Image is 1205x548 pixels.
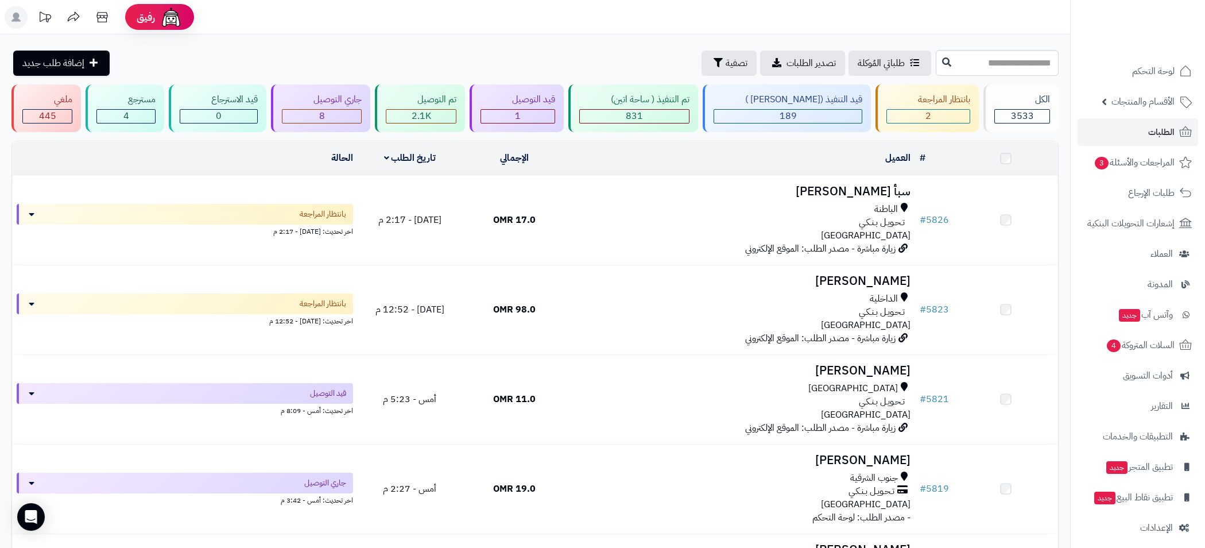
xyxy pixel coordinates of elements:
[821,497,910,511] span: [GEOGRAPHIC_DATA]
[1078,331,1198,359] a: السلات المتروكة4
[269,84,373,132] a: جاري التوصيل 8
[22,56,84,70] span: إضافة طلب جديد
[515,109,521,123] span: 1
[1011,109,1034,123] span: 3533
[1078,423,1198,450] a: التطبيقات والخدمات
[850,472,898,485] span: جنوب الشرقية
[1087,215,1175,231] span: إشعارات التحويلات البنكية
[726,56,747,70] span: تصفية
[160,6,183,29] img: ai-face.png
[383,482,436,496] span: أمس - 2:27 م
[745,242,896,256] span: زيارة مباشرة - مصدر الطلب: الموقع الإلكتروني
[1094,492,1115,504] span: جديد
[1078,210,1198,237] a: إشعارات التحويلات البنكية
[17,404,353,416] div: اخر تحديث: أمس - 8:09 م
[1078,301,1198,329] a: وآتس آبجديد
[920,392,949,406] a: #5821
[700,84,873,132] a: قيد التنفيذ ([PERSON_NAME] ) 189
[500,151,529,165] a: الإجمالي
[17,314,353,326] div: اخر تحديث: [DATE] - 12:52 م
[714,93,862,106] div: قيد التنفيذ ([PERSON_NAME] )
[1119,309,1140,322] span: جديد
[808,382,898,395] span: [GEOGRAPHIC_DATA]
[9,84,83,132] a: ملغي 445
[920,303,926,317] span: #
[885,151,910,165] a: العميل
[97,110,155,123] div: 4
[702,51,757,76] button: تصفية
[386,93,456,106] div: تم التوصيل
[1106,461,1127,474] span: جديد
[300,298,346,310] span: بانتظار المراجعة
[375,303,444,317] span: [DATE] - 12:52 م
[821,408,910,422] span: [GEOGRAPHIC_DATA]
[994,93,1050,106] div: الكل
[304,477,346,489] span: جاري التوصيل
[384,151,436,165] a: تاريخ الطلب
[493,482,536,496] span: 19.0 OMR
[493,392,536,406] span: 11.0 OMR
[1093,489,1173,505] span: تطبيق نقاط البيع
[1111,94,1175,110] span: الأقسام والمنتجات
[1107,339,1121,353] span: 4
[300,209,346,220] span: بانتظار المراجعة
[925,109,931,123] span: 2
[1118,307,1173,323] span: وآتس آب
[1078,118,1198,146] a: الطلبات
[17,503,45,531] div: Open Intercom Messenger
[1148,276,1173,292] span: المدونة
[412,109,431,123] span: 2.1K
[920,151,925,165] a: #
[1150,246,1173,262] span: العملاء
[1105,459,1173,475] span: تطبيق المتجر
[180,110,257,123] div: 0
[1078,271,1198,298] a: المدونة
[481,110,555,123] div: 1
[378,213,441,227] span: [DATE] - 2:17 م
[920,213,949,227] a: #5826
[282,93,362,106] div: جاري التوصيل
[1078,57,1198,85] a: لوحة التحكم
[566,84,700,132] a: تم التنفيذ ( ساحة اتين) 831
[166,84,269,132] a: قيد الاسترجاع 0
[571,185,910,198] h3: سبأ [PERSON_NAME]
[714,110,862,123] div: 189
[981,84,1061,132] a: الكل3533
[567,445,915,534] td: - مصدر الطلب: لوحة التحكم
[123,109,129,123] span: 4
[920,392,926,406] span: #
[821,318,910,332] span: [GEOGRAPHIC_DATA]
[30,6,59,32] a: تحديثات المنصة
[571,275,910,288] h3: [PERSON_NAME]
[481,93,555,106] div: قيد التوصيل
[1132,63,1175,79] span: لوحة التحكم
[859,395,905,408] span: تـحـويـل بـنـكـي
[1128,185,1175,201] span: طلبات الإرجاع
[859,216,905,229] span: تـحـويـل بـنـكـي
[1140,520,1173,536] span: الإعدادات
[23,110,72,123] div: 445
[1078,149,1198,176] a: المراجعات والأسئلة3
[848,51,931,76] a: طلباتي المُوكلة
[821,229,910,242] span: [GEOGRAPHIC_DATA]
[1148,124,1175,140] span: الطلبات
[1078,514,1198,542] a: الإعدادات
[180,93,258,106] div: قيد الاسترجاع
[858,56,905,70] span: طلباتي المُوكلة
[17,225,353,237] div: اخر تحديث: [DATE] - 2:17 م
[1123,368,1173,384] span: أدوات التسويق
[1095,157,1109,170] span: 3
[873,84,981,132] a: بانتظار المراجعة 2
[760,51,845,76] a: تصدير الطلبات
[745,331,896,345] span: زيارة مباشرة - مصدر الطلب: الموقع الإلكتروني
[310,388,346,399] span: قيد التوصيل
[386,110,456,123] div: 2053
[13,51,110,76] a: إضافة طلب جديد
[1078,240,1198,268] a: العملاء
[745,421,896,435] span: زيارة مباشرة - مصدر الطلب: الموقع الإلكتروني
[493,213,536,227] span: 17.0 OMR
[331,151,353,165] a: الحالة
[39,109,56,123] span: 445
[848,485,894,498] span: تـحـويـل بـنـكـي
[920,482,926,496] span: #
